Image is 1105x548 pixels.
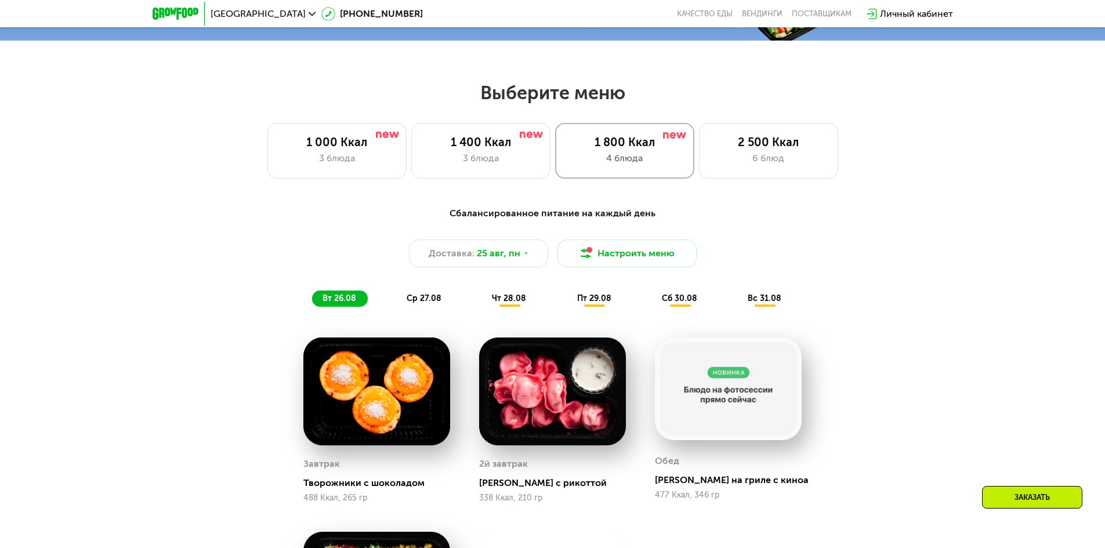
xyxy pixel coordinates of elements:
div: 338 Ккал, 210 гр [479,493,626,503]
span: 25 авг, пн [477,246,520,260]
span: чт 28.08 [492,293,526,303]
span: сб 30.08 [662,293,697,303]
button: Настроить меню [557,239,697,267]
div: Творожники с шоколадом [303,477,459,489]
div: 6 блюд [711,151,826,165]
div: 1 800 Ккал [567,135,682,149]
div: Сбалансированное питание на каждый день [209,206,896,221]
div: 1 400 Ккал [423,135,538,149]
div: 2 500 Ккал [711,135,826,149]
div: 4 блюда [567,151,682,165]
div: 2й завтрак [479,455,528,473]
span: ср 27.08 [407,293,441,303]
div: 488 Ккал, 265 гр [303,493,450,503]
span: вт 26.08 [323,293,356,303]
div: [PERSON_NAME] с рикоттой [479,477,635,489]
div: Обед [655,452,679,470]
span: [GEOGRAPHIC_DATA] [211,9,306,19]
div: поставщикам [792,9,852,19]
div: Завтрак [303,455,340,473]
div: 3 блюда [423,151,538,165]
span: Доставка: [429,246,474,260]
div: 477 Ккал, 346 гр [655,491,802,500]
span: вс 31.08 [748,293,781,303]
a: Качество еды [677,9,733,19]
a: Вендинги [742,9,782,19]
div: 1 000 Ккал [280,135,394,149]
h2: Выберите меню [37,81,1068,104]
div: Заказать [982,486,1082,509]
a: [PHONE_NUMBER] [321,7,423,21]
div: [PERSON_NAME] на гриле с киноа [655,474,811,486]
div: Личный кабинет [880,7,953,21]
div: 3 блюда [280,151,394,165]
span: пт 29.08 [577,293,611,303]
